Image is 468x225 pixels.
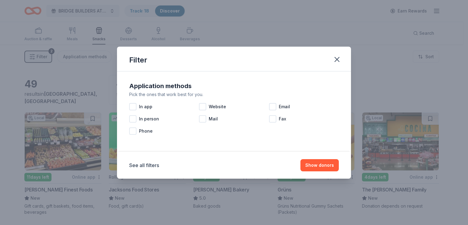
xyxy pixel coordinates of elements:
button: See all filters [129,162,159,169]
div: Filter [129,55,147,65]
span: In person [139,115,159,123]
span: Email [279,103,290,110]
div: Pick the ones that work best for you. [129,91,339,98]
span: Website [209,103,226,110]
div: Application methods [129,81,339,91]
span: Fax [279,115,286,123]
span: In app [139,103,152,110]
span: Mail [209,115,218,123]
span: Phone [139,127,153,135]
button: Show donors [300,159,339,171]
